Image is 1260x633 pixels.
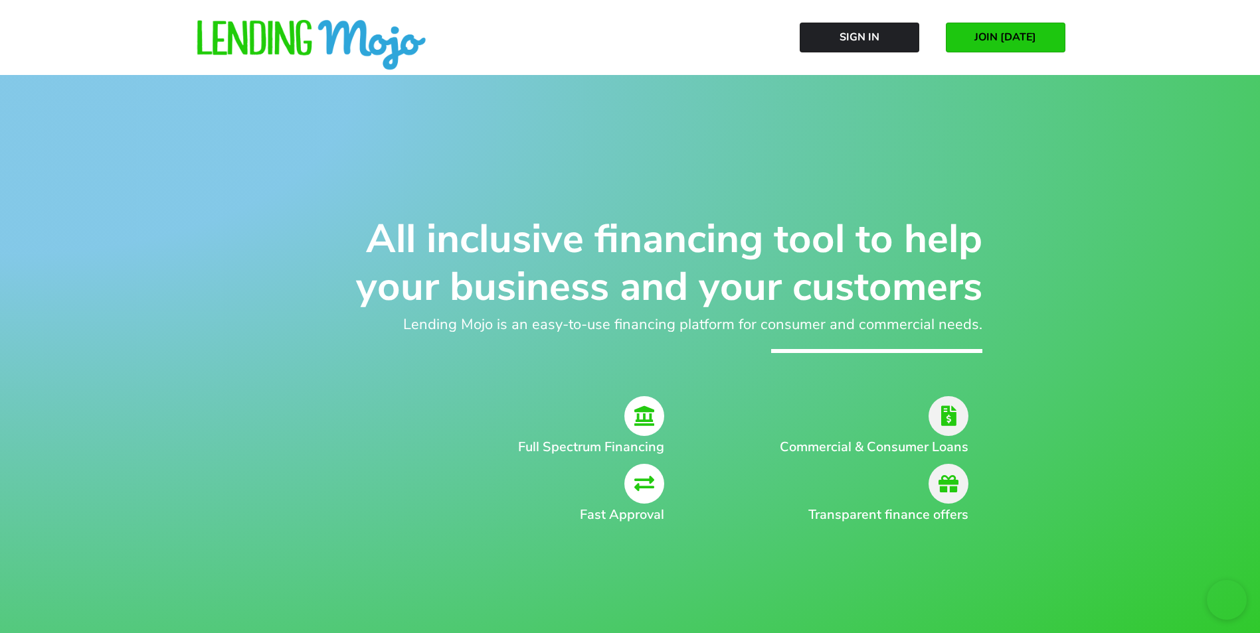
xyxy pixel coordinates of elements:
span: Sign In [840,31,879,43]
h2: Fast Approval [338,505,665,525]
h2: Commercial & Consumer Loans [757,437,968,457]
img: lm-horizontal-logo [195,20,428,72]
a: Sign In [800,23,919,52]
h2: Transparent finance offers [757,505,968,525]
span: JOIN [DATE] [974,31,1036,43]
h1: All inclusive financing tool to help your business and your customers [278,215,982,311]
h2: Lending Mojo is an easy-to-use financing platform for consumer and commercial needs. [278,314,982,336]
h2: Full Spectrum Financing [338,437,665,457]
iframe: chat widget [1207,580,1247,620]
a: JOIN [DATE] [946,23,1065,52]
